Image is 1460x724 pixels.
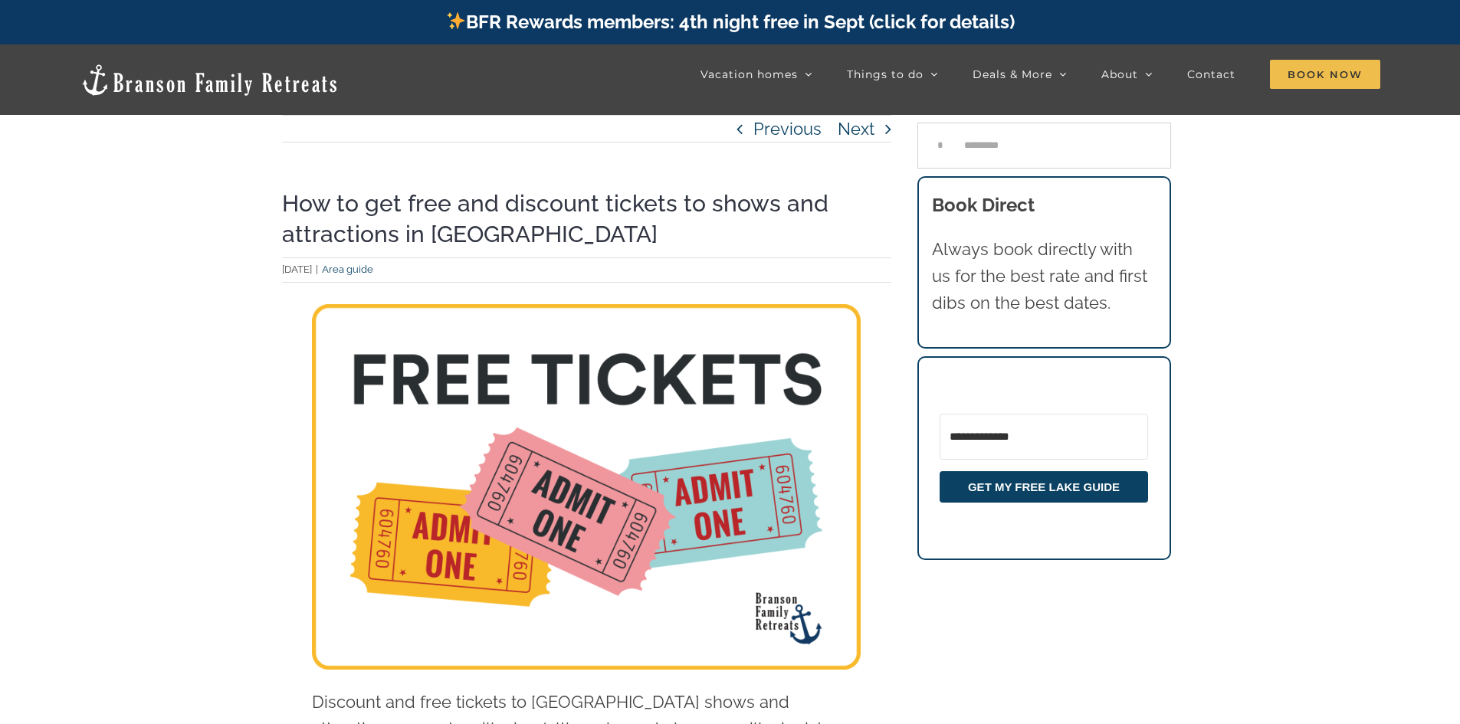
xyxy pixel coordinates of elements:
b: Book Direct [932,194,1035,216]
img: ✨ [447,11,465,30]
a: About [1101,59,1153,90]
h1: How to get free and discount tickets to shows and attractions in [GEOGRAPHIC_DATA] [282,188,892,250]
span: Things to do [847,69,924,80]
a: Next [838,116,874,142]
span: Book Now [1270,60,1380,89]
img: Branson Family Retreats Logo [80,63,340,97]
nav: Main Menu [700,59,1380,90]
a: Vacation homes [700,59,812,90]
span: Vacation homes [700,69,798,80]
a: Contact [1187,59,1235,90]
a: Area guide [322,264,373,275]
input: Search [917,123,963,169]
input: Email Address [940,414,1148,460]
span: About [1101,69,1138,80]
a: Previous [753,116,822,142]
a: BFR Rewards members: 4th night free in Sept (click for details) [445,11,1015,33]
a: Things to do [847,59,938,90]
span: Contact [1187,69,1235,80]
a: Deals & More [973,59,1067,90]
img: free and discount Branson show tickets from Branson Family Retreats [312,304,861,670]
span: [DATE] [282,264,312,275]
p: Always book directly with us for the best rate and first dibs on the best dates. [932,236,1156,317]
a: Book Now [1270,59,1380,90]
button: GET MY FREE LAKE GUIDE [940,471,1148,503]
span: | [312,264,322,275]
input: Search... [917,123,1171,169]
span: Deals & More [973,69,1052,80]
